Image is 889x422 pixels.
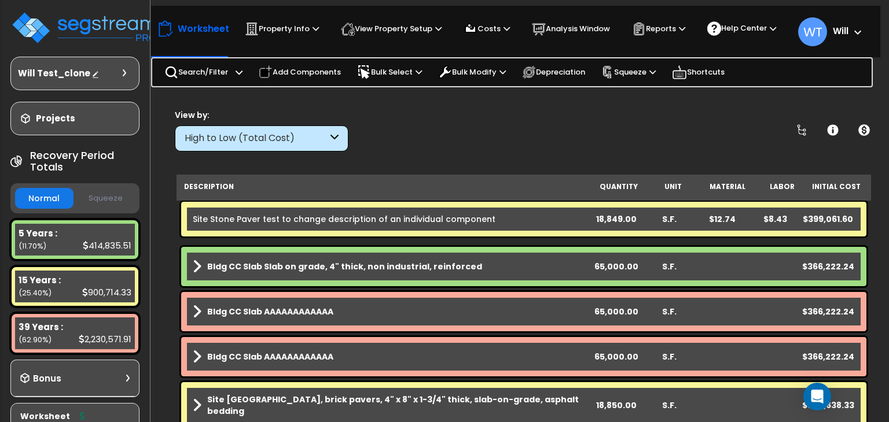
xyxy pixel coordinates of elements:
p: Costs [464,22,510,36]
div: $366,222.24 [802,261,854,272]
div: High to Low (Total Cost) [185,132,328,145]
p: Shortcuts [672,64,725,80]
div: S.F. [643,351,696,362]
div: View by: [175,109,348,121]
h4: Recovery Period Totals [30,150,139,173]
div: S.F. [643,213,696,225]
b: Will [833,25,848,37]
div: $399,061.60 [802,213,854,225]
p: Property Info [245,22,319,36]
div: $366,222.24 [802,306,854,317]
p: Search/Filter [164,65,228,79]
small: 62.901729473896374% [19,335,52,345]
a: Assembly Title [193,303,590,320]
div: 18,849.00 [590,213,643,225]
b: 5 Years : [19,227,57,239]
div: 414,835.51 [83,239,131,251]
div: 65,000.00 [590,351,643,362]
a: Individual Item [193,213,495,225]
a: Assembly Title [193,349,590,365]
h3: Bonus [33,374,61,384]
p: Squeeze [601,66,656,79]
div: $348,638.33 [802,399,854,411]
small: Unit [664,182,682,191]
div: $12.74 [696,213,748,225]
div: Add Components [252,60,347,85]
small: Quantity [600,182,638,191]
a: Assembly Title [193,258,590,275]
b: 39 Years : [19,321,63,333]
button: Squeeze [76,188,135,209]
button: Normal [15,188,74,209]
h3: Projects [36,113,75,124]
div: 2,230,571.91 [79,333,131,345]
b: Bldg CC Slab AAAAAAAAAAAA [207,306,333,317]
h3: Will Test_clone [18,68,90,79]
div: $366,222.24 [802,351,854,362]
small: 11.698287290897444% [19,241,46,251]
div: S.F. [643,261,696,272]
div: 18,850.00 [590,399,643,411]
p: Analysis Window [532,22,610,36]
div: Open Intercom Messenger [803,383,831,410]
p: Help Center [707,21,776,36]
small: 25.39998323520618% [19,288,52,298]
p: Bulk Select [357,65,422,79]
b: Bldg CC Slab Slab on grade, 4" thick, non industrial, reinforced [207,261,482,272]
div: 65,000.00 [590,261,643,272]
p: View Property Setup [341,22,442,36]
b: Site [GEOGRAPHIC_DATA], brick pavers, 4" x 8" x 1-3/4" thick, slab-on-grade, asphalt bedding [207,394,590,417]
div: S.F. [643,306,696,317]
div: 900,714.33 [82,286,131,298]
p: Add Components [259,65,341,79]
div: Shortcuts [666,58,731,86]
b: Bldg CC Slab AAAAAAAAAAAA [207,351,333,362]
img: logo_pro_r.png [10,10,161,45]
div: 65,000.00 [590,306,643,317]
a: Assembly Title [193,394,590,417]
span: WT [798,17,827,46]
p: Reports [632,22,685,36]
p: Worksheet [178,21,229,36]
small: Material [710,182,745,191]
small: Initial Cost [812,182,861,191]
b: 15 Years : [19,274,61,286]
p: Bulk Modify [438,65,506,79]
p: Depreciation [522,65,585,79]
div: S.F. [643,399,696,411]
small: Description [184,182,234,191]
div: $8.43 [749,213,802,225]
small: Labor [770,182,795,191]
div: Depreciation [516,60,592,85]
